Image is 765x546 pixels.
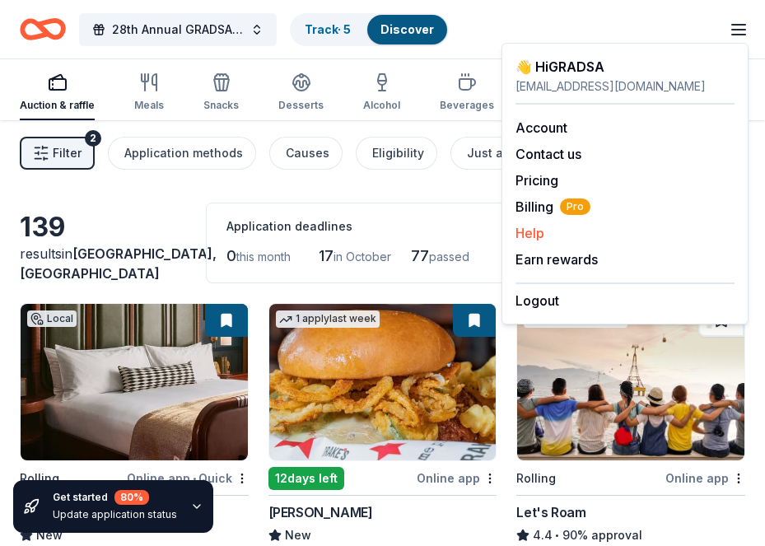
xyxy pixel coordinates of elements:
div: 80 % [114,490,149,505]
div: Alcohol [363,99,400,112]
div: Online app [665,468,745,488]
div: [PERSON_NAME] [268,502,373,522]
button: Auction & raffle [20,66,95,120]
span: passed [429,250,469,264]
button: Meals [134,66,164,120]
div: Snacks [203,99,239,112]
div: Let's Roam [516,502,585,522]
button: Help [515,223,544,243]
span: Filter [53,143,82,163]
a: Home [20,10,66,49]
div: 👋 Hi GRADSA [515,57,735,77]
div: Eligibility [372,143,424,163]
button: Track· 5Discover [290,13,449,46]
div: Online app [417,468,497,488]
div: results [20,244,186,283]
a: Pricing [515,172,558,189]
div: Application methods [124,143,243,163]
span: [GEOGRAPHIC_DATA], [GEOGRAPHIC_DATA] [20,245,217,282]
div: 139 [20,211,186,244]
button: Filter2 [20,137,95,170]
div: 1 apply last week [276,310,380,328]
div: Rolling [516,469,556,488]
img: Image for Let's Roam [517,304,744,460]
button: Logout [515,291,559,310]
div: Local [27,310,77,327]
button: Eligibility [356,137,437,170]
button: Alcohol [363,66,400,120]
div: 90% approval [516,525,745,545]
button: Application methods [108,137,256,170]
span: 77 [411,247,429,264]
div: Update application status [53,508,177,521]
button: Contact us [515,144,581,164]
button: Snacks [203,66,239,120]
button: Desserts [278,66,324,120]
span: Pro [560,198,590,215]
span: 4.4 [533,525,553,545]
img: Image for Drake's [269,304,497,460]
span: 28th Annual GRADSA Buddy Walk/5K & Silent Auction [112,20,244,40]
a: Account [515,119,567,136]
a: Earn rewards [515,251,598,268]
div: Just added [467,143,533,163]
span: this month [236,250,291,264]
span: in October [334,250,391,264]
span: New [285,525,311,545]
button: Just added [450,137,546,170]
div: Desserts [278,99,324,112]
a: Discover [380,22,434,36]
div: Beverages [440,99,494,112]
div: Meals [134,99,164,112]
div: Auction & raffle [20,99,95,112]
img: Image for The Manchester Hotel [21,304,248,460]
a: Track· 5 [305,22,351,36]
button: Beverages [440,66,494,120]
button: Causes [269,137,343,170]
span: 0 [226,247,236,264]
div: Get started [53,490,177,505]
span: • [556,529,560,542]
div: [EMAIL_ADDRESS][DOMAIN_NAME] [515,77,735,96]
div: Application deadlines [226,217,576,236]
div: 2 [85,130,101,147]
div: 12 days left [268,467,344,490]
span: in [20,245,217,282]
span: 17 [319,247,334,264]
button: BillingPro [515,197,590,217]
button: 28th Annual GRADSA Buddy Walk/5K & Silent Auction [79,13,277,46]
div: Causes [286,143,329,163]
span: Billing [515,197,590,217]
